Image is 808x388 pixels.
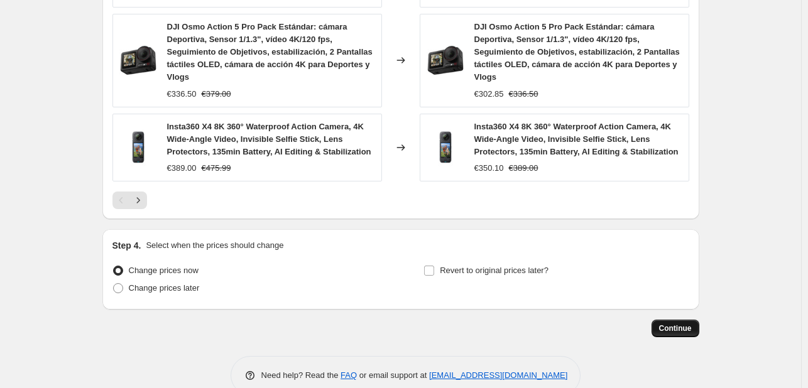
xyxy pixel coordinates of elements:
a: FAQ [341,370,357,380]
span: Change prices later [129,283,200,293]
button: Next [129,191,147,209]
a: [EMAIL_ADDRESS][DOMAIN_NAME] [429,370,567,380]
div: €350.10 [474,162,504,175]
div: €389.00 [167,162,197,175]
span: Insta360 X4 8K 360° Waterproof Action Camera, 4K Wide-Angle Video, Invisible Selfie Stick, Lens P... [474,122,679,156]
span: Insta360 X4 8K 360° Waterproof Action Camera, 4K Wide-Angle Video, Invisible Selfie Stick, Lens P... [167,122,371,156]
strike: €389.00 [509,162,538,175]
button: Continue [652,320,699,337]
span: DJI Osmo Action 5 Pro Pack Estándar: cámara Deportiva, Sensor 1/1.3", vídeo 4K/120 fps, Seguimien... [167,22,373,82]
span: Continue [659,323,692,333]
strike: €475.99 [202,162,231,175]
strike: €379.00 [202,88,231,100]
div: €302.85 [474,88,504,100]
div: €336.50 [167,88,197,100]
img: 61rir1x7EyL_80x.jpg [427,129,464,166]
span: DJI Osmo Action 5 Pro Pack Estándar: cámara Deportiva, Sensor 1/1.3", vídeo 4K/120 fps, Seguimien... [474,22,680,82]
span: Need help? Read the [261,370,341,380]
span: or email support at [357,370,429,380]
strike: €336.50 [509,88,538,100]
span: Change prices now [129,266,199,275]
p: Select when the prices should change [146,239,283,252]
img: 71Jy6fzLtsL_80x.jpg [119,41,157,79]
img: 71Jy6fzLtsL_80x.jpg [427,41,464,79]
img: 61rir1x7EyL_80x.jpg [119,129,157,166]
span: Revert to original prices later? [440,266,549,275]
h2: Step 4. [112,239,141,252]
nav: Pagination [112,191,147,209]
